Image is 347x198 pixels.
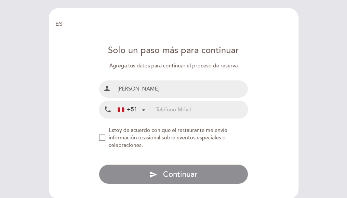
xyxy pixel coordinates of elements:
md-checkbox: NEW_MODAL_AGREE_RESTAURANT_SEND_OCCASIONAL_INFO [99,127,248,149]
div: Peru (Perú): +51 [115,101,148,118]
div: Agrega tus datos para continuar el proceso de reserva [99,62,248,70]
button: send Continuar [99,164,248,184]
i: local_phone [104,106,112,114]
i: person [103,85,111,92]
div: +51 [118,106,137,114]
div: Solo un paso más para continuar [99,44,248,57]
span: Continuar [163,170,197,179]
input: Teléfono Móvil [156,101,248,118]
i: send [150,171,157,178]
input: Nombre y Apellido [115,80,248,98]
span: Estoy de acuerdo con que el restaurante me envíe información ocasional sobre eventos especiales o... [109,127,227,148]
